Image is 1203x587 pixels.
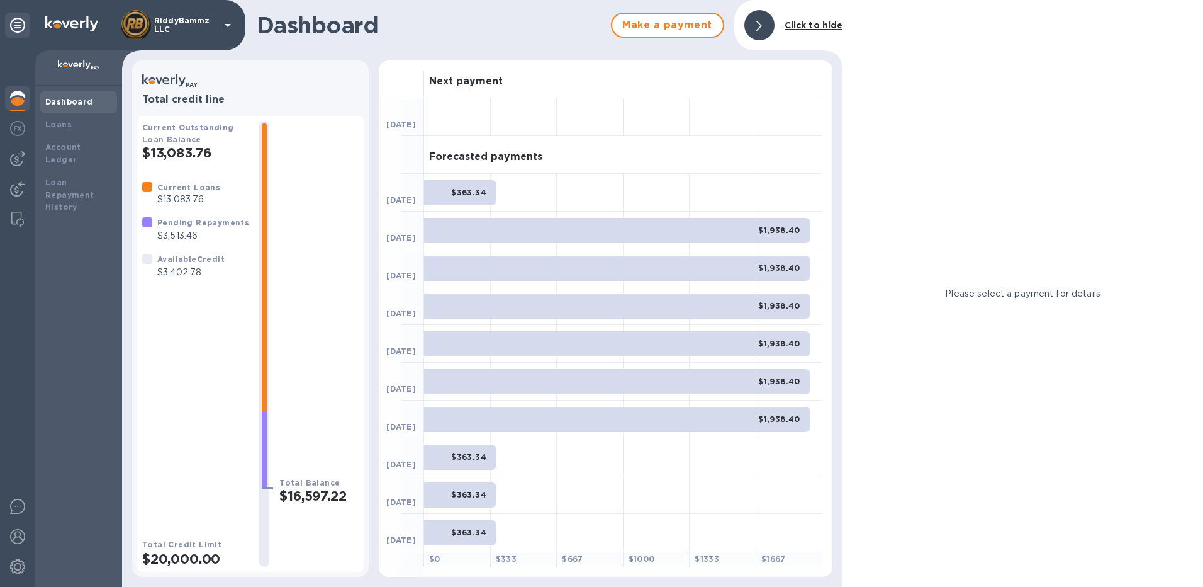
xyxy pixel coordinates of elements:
h2: $20,000.00 [142,551,249,567]
p: Please select a payment for details [945,287,1100,300]
b: $363.34 [451,490,486,499]
b: Loans [45,120,72,129]
b: $ 667 [562,554,583,564]
h2: $16,597.22 [279,488,359,504]
b: $1,938.40 [758,377,800,386]
b: Pending Repayments [157,218,249,227]
b: $ 333 [496,554,517,564]
b: $363.34 [451,528,486,537]
b: Account Ledger [45,142,81,164]
b: Current Loans [157,183,220,192]
p: $13,083.76 [157,193,220,206]
h3: Forecasted payments [429,151,542,163]
b: Dashboard [45,97,93,106]
h3: Total credit line [142,94,359,106]
p: $3,402.78 [157,266,225,279]
b: [DATE] [386,535,416,545]
b: [DATE] [386,195,416,205]
h1: Dashboard [257,12,605,38]
b: $1,938.40 [758,301,800,311]
b: Loan Repayment History [45,178,94,212]
button: Make a payment [611,13,724,38]
b: $ 0 [429,554,440,564]
b: Total Credit Limit [142,540,221,549]
b: Click to hide [785,20,843,30]
b: [DATE] [386,120,416,129]
div: Unpin categories [5,13,30,38]
b: $ 1333 [695,554,719,564]
b: $363.34 [451,188,486,197]
b: [DATE] [386,384,416,394]
b: Total Balance [279,478,340,487]
span: Make a payment [622,18,713,33]
b: $363.34 [451,452,486,462]
b: $1,938.40 [758,414,800,424]
b: $1,938.40 [758,263,800,273]
b: [DATE] [386,498,416,507]
img: Logo [45,16,98,31]
b: Current Outstanding Loan Balance [142,123,234,144]
img: Foreign exchange [10,121,25,136]
b: [DATE] [386,422,416,431]
b: $ 1000 [629,554,655,564]
b: [DATE] [386,346,416,356]
b: $1,938.40 [758,225,800,235]
b: $1,938.40 [758,339,800,348]
b: [DATE] [386,233,416,242]
h3: Next payment [429,76,503,88]
b: [DATE] [386,309,416,318]
b: [DATE] [386,460,416,469]
p: $3,513.46 [157,229,249,242]
b: [DATE] [386,271,416,280]
b: Available Credit [157,254,225,264]
b: $ 1667 [761,554,786,564]
p: RiddyBammz LLC [154,16,217,34]
h2: $13,083.76 [142,145,249,161]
